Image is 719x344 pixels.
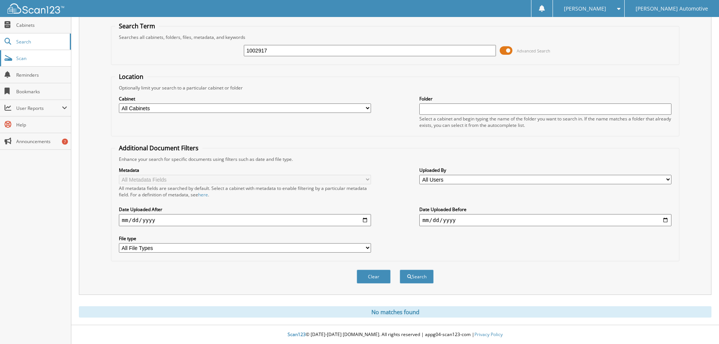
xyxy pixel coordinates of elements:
[16,39,66,45] span: Search
[115,34,675,40] div: Searches all cabinets, folders, files, metadata, and keywords
[16,22,67,28] span: Cabinets
[419,214,671,226] input: end
[62,139,68,145] div: 7
[474,331,503,338] a: Privacy Policy
[198,191,208,198] a: here
[115,85,675,91] div: Optionally limit your search to a particular cabinet or folder
[8,3,64,14] img: scan123-logo-white.svg
[119,214,371,226] input: start
[16,105,62,111] span: User Reports
[119,167,371,173] label: Metadata
[119,96,371,102] label: Cabinet
[517,48,550,54] span: Advanced Search
[419,206,671,213] label: Date Uploaded Before
[119,206,371,213] label: Date Uploaded After
[119,185,371,198] div: All metadata fields are searched by default. Select a cabinet with metadata to enable filtering b...
[16,88,67,95] span: Bookmarks
[419,167,671,173] label: Uploaded By
[419,96,671,102] label: Folder
[71,325,719,344] div: © [DATE]-[DATE] [DOMAIN_NAME]. All rights reserved | appg04-scan123-com |
[400,270,434,284] button: Search
[16,138,67,145] span: Announcements
[119,235,371,242] label: File type
[16,55,67,62] span: Scan
[115,22,159,30] legend: Search Term
[288,331,306,338] span: Scan123
[564,6,606,11] span: [PERSON_NAME]
[115,144,202,152] legend: Additional Document Filters
[681,308,719,344] iframe: Chat Widget
[636,6,708,11] span: [PERSON_NAME] Automotive
[79,306,711,318] div: No matches found
[357,270,391,284] button: Clear
[115,73,147,81] legend: Location
[115,156,675,162] div: Enhance your search for specific documents using filters such as date and file type.
[419,116,671,128] div: Select a cabinet and begin typing the name of the folder you want to search in. If the name match...
[16,122,67,128] span: Help
[16,72,67,78] span: Reminders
